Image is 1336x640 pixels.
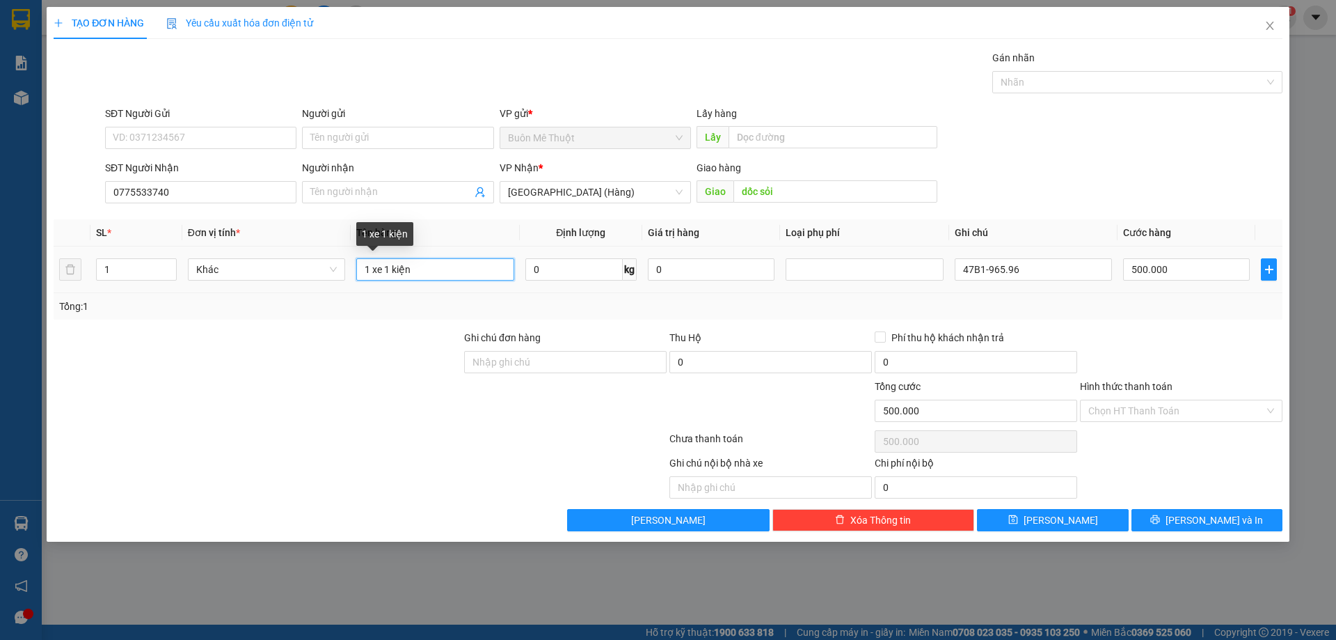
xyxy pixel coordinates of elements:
[1123,227,1171,238] span: Cước hàng
[669,455,872,476] div: Ghi chú nội bộ nhà xe
[875,381,921,392] span: Tổng cước
[196,259,337,280] span: Khác
[302,106,493,121] div: Người gửi
[556,227,605,238] span: Định lượng
[96,227,107,238] span: SL
[54,17,144,29] span: TẠO ĐƠN HÀNG
[508,182,683,203] span: Đà Nẵng (Hàng)
[977,509,1128,531] button: save[PERSON_NAME]
[59,299,516,314] div: Tổng: 1
[1024,513,1098,528] span: [PERSON_NAME]
[475,187,486,198] span: user-add
[166,18,177,29] img: icon
[54,18,63,28] span: plus
[1264,20,1275,31] span: close
[631,513,706,528] span: [PERSON_NAME]
[623,258,637,281] span: kg
[302,160,493,175] div: Người nhận
[464,332,541,343] label: Ghi chú đơn hàng
[188,227,240,238] span: Đơn vị tính
[1080,381,1172,392] label: Hình thức thanh toán
[105,160,296,175] div: SĐT Người Nhận
[508,127,683,148] span: Buôn Mê Thuột
[772,509,975,531] button: deleteXóa Thông tin
[835,515,845,526] span: delete
[166,17,313,29] span: Yêu cầu xuất hóa đơn điện tử
[648,258,774,281] input: 0
[464,351,667,373] input: Ghi chú đơn hàng
[669,332,701,343] span: Thu Hộ
[1250,7,1289,46] button: Close
[356,222,413,246] div: 1 xe 1 kiện
[780,219,948,247] th: Loại phụ phí
[1262,264,1275,275] span: plus
[697,162,741,173] span: Giao hàng
[105,106,296,121] div: SĐT Người Gửi
[1261,258,1276,281] button: plus
[669,476,872,499] input: Nhập ghi chú
[668,431,873,455] div: Chưa thanh toán
[850,513,911,528] span: Xóa Thông tin
[1131,509,1282,531] button: printer[PERSON_NAME] và In
[500,162,539,173] span: VP Nhận
[733,180,937,203] input: Dọc đường
[886,330,1010,345] span: Phí thu hộ khách nhận trả
[697,126,729,148] span: Lấy
[875,455,1077,476] div: Chi phí nội bộ
[949,219,1118,247] th: Ghi chú
[356,258,514,281] input: VD: Bàn, Ghế
[59,258,81,281] button: delete
[697,108,737,119] span: Lấy hàng
[955,258,1112,281] input: Ghi Chú
[648,227,699,238] span: Giá trị hàng
[567,509,770,531] button: [PERSON_NAME]
[1150,515,1160,526] span: printer
[729,126,937,148] input: Dọc đường
[1166,513,1263,528] span: [PERSON_NAME] và In
[992,52,1035,63] label: Gán nhãn
[1008,515,1018,526] span: save
[500,106,691,121] div: VP gửi
[697,180,733,203] span: Giao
